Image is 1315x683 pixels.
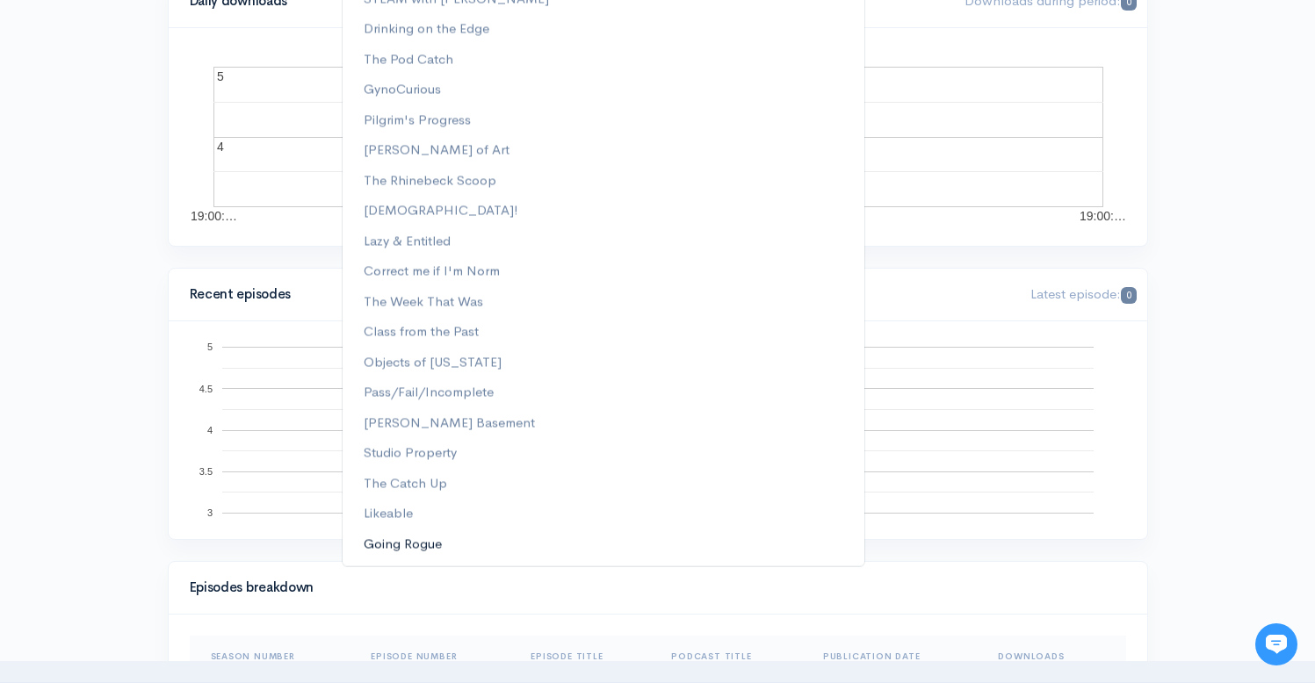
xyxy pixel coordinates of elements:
span: Latest episode: [1030,285,1136,302]
span: 0 [1121,287,1136,304]
span: Lazy & Entitled [364,231,451,251]
span: Likeable [364,503,413,523]
th: Season Number [190,636,358,678]
h1: Hi 👋 [26,85,325,113]
span: Pass/Fail/Incomplete [364,382,494,402]
p: Find an answer quickly [24,301,328,322]
span: [PERSON_NAME] Basement [364,413,535,433]
input: Search articles [51,330,314,365]
text: 19:00:… [1080,209,1126,223]
text: 4 [206,425,212,435]
h2: Just let us know if you need anything and we'll be happy to help! 🙂 [26,117,325,201]
text: 3.5 [199,466,212,477]
span: The Week That Was [364,291,483,312]
span: [PERSON_NAME] of Art [364,140,509,160]
span: Going Rogue [364,534,442,554]
svg: A chart. [690,342,1126,518]
span: Objects of [US_STATE] [364,352,502,372]
span: New conversation [113,243,211,257]
h4: Recent episodes [190,287,615,302]
button: New conversation [27,233,324,268]
svg: A chart. [190,342,625,518]
span: The Rhinebeck Scoop [364,170,496,191]
iframe: gist-messenger-bubble-iframe [1255,623,1297,665]
span: Drinking on the Edge [364,18,489,39]
text: 5 [217,69,224,83]
text: 4 [217,140,224,154]
text: 4.5 [199,383,212,393]
span: The Catch Up [364,473,447,493]
span: GynoCurious [364,79,441,99]
span: Correct me if I'm Norm [364,261,500,281]
text: 3 [206,507,212,518]
th: Episode Title [517,636,657,678]
span: Studio Property [364,442,457,463]
th: Episode Number [357,636,517,678]
text: 19:00:… [191,209,237,223]
th: Downloads [984,636,1125,678]
th: Podcast Title [657,636,809,678]
span: Pilgrim's Progress [364,110,471,130]
span: [DEMOGRAPHIC_DATA]! [364,200,518,220]
span: Class from the Past [364,321,479,341]
h4: Episodes breakdown [190,580,1116,595]
text: 5 [206,341,212,352]
span: The Pod Catch [364,49,453,69]
th: Publication Date [809,636,985,678]
svg: A chart. [190,49,1126,225]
